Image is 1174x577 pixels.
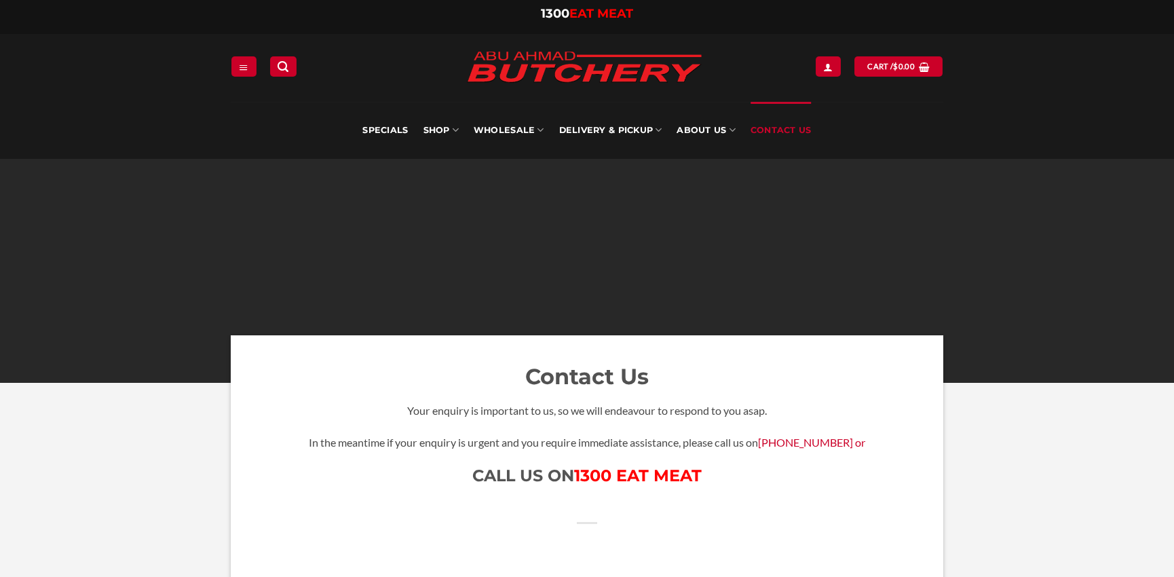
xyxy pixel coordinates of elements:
[758,436,866,449] a: [PHONE_NUMBER] or
[455,42,713,94] img: Abu Ahmad Butchery
[423,102,459,159] a: SHOP
[816,56,840,76] a: Login
[854,56,942,76] a: View cart
[258,434,916,451] p: In the meantime if your enquiry is urgent and you require immediate assistance, please call us on
[751,102,812,159] a: Contact Us
[867,60,915,73] span: Cart /
[893,62,915,71] bdi: 0.00
[574,466,702,485] a: 1300 EAT MEAT
[362,102,408,159] a: Specials
[474,102,544,159] a: Wholesale
[258,362,916,391] h2: Contact Us
[559,102,662,159] a: Delivery & Pickup
[270,56,296,76] a: Search
[569,6,633,21] span: EAT MEAT
[258,402,916,420] p: Your enquiry is important to us, so we will endeavour to respond to you asap.
[677,102,735,159] a: About Us
[541,6,569,21] span: 1300
[258,465,916,486] h1: CALL US ON
[231,56,256,76] a: Menu
[541,6,633,21] a: 1300EAT MEAT
[893,60,898,73] span: $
